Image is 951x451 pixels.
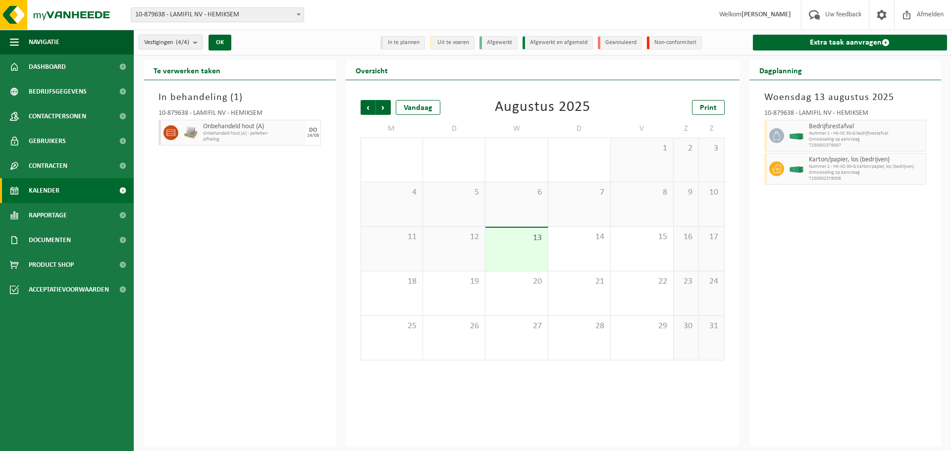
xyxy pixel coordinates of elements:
span: Acceptatievoorwaarden [29,277,109,302]
span: 19 [428,276,480,287]
span: Documenten [29,228,71,252]
span: 1 [616,143,668,154]
span: Volgende [376,100,391,115]
span: 16 [679,232,693,243]
span: Nummer 1 - HK-XC 30-G bedrijfsrestafval [809,131,924,137]
h2: Dagplanning [749,60,812,80]
span: 12 [428,232,480,243]
h2: Te verwerken taken [144,60,230,80]
span: Omwisseling op aanvraag [809,137,924,143]
span: 14 [553,232,605,243]
li: Non-conformiteit [647,36,702,50]
span: Product Shop [29,252,74,277]
h2: Overzicht [346,60,398,80]
span: 1 [234,93,239,102]
div: 10-879638 - LAMIFIL NV - HEMIKSEM [764,110,927,120]
li: Geannuleerd [598,36,642,50]
span: Karton/papier, los (bedrijven) [809,156,924,164]
li: In te plannen [380,36,425,50]
strong: [PERSON_NAME] [741,11,791,18]
span: Nummer 2 - HK-XC-30-G karton/papier, los (bedrijven) [809,164,924,170]
span: Contactpersonen [29,104,86,129]
div: 14/08 [307,133,319,138]
count: (4/4) [176,39,189,46]
span: T250002378008 [809,176,924,182]
span: Omwisseling op aanvraag [809,170,924,176]
h3: Woensdag 13 augustus 2025 [764,90,927,105]
span: Gebruikers [29,129,66,153]
span: 4 [366,187,418,198]
span: 9 [679,187,693,198]
span: 22 [616,276,668,287]
span: 18 [366,276,418,287]
span: 2 [679,143,693,154]
span: Print [700,104,717,112]
span: 11 [366,232,418,243]
li: Afgewerkt [479,36,518,50]
td: V [611,120,673,138]
td: Z [699,120,724,138]
img: HK-XC-30-GN-00 [789,132,804,140]
span: 25 [366,321,418,332]
span: 10-879638 - LAMIFIL NV - HEMIKSEM [131,8,304,22]
span: 6 [490,187,542,198]
span: Contracten [29,153,67,178]
span: 23 [679,276,693,287]
td: D [548,120,611,138]
span: Afhaling [203,137,304,143]
td: D [423,120,485,138]
td: M [361,120,423,138]
span: Bedrijfsrestafval [809,123,924,131]
div: DO [309,127,317,133]
li: Afgewerkt en afgemeld [523,36,593,50]
span: 29 [616,321,668,332]
span: 20 [490,276,542,287]
span: Navigatie [29,30,59,54]
a: Print [692,100,725,115]
td: Z [674,120,699,138]
span: 30 [679,321,693,332]
span: Dashboard [29,54,66,79]
span: Rapportage [29,203,67,228]
span: Kalender [29,178,59,203]
span: Onbehandeld hout (A) [203,123,304,131]
button: Vestigingen(4/4) [139,35,203,50]
span: Onbehandeld hout (A) - palletten [203,131,304,137]
span: 8 [616,187,668,198]
a: Extra taak aanvragen [753,35,948,50]
span: 17 [704,232,719,243]
img: HK-XC-30-GN-00 [789,165,804,173]
span: Vestigingen [144,35,189,50]
h3: In behandeling ( ) [158,90,321,105]
span: T250002378007 [809,143,924,149]
span: 10-879638 - LAMIFIL NV - HEMIKSEM [131,7,304,22]
span: 28 [553,321,605,332]
div: 10-879638 - LAMIFIL NV - HEMIKSEM [158,110,321,120]
span: Vorige [361,100,375,115]
span: 10 [704,187,719,198]
span: 24 [704,276,719,287]
span: 3 [704,143,719,154]
span: 15 [616,232,668,243]
span: 21 [553,276,605,287]
div: Vandaag [396,100,440,115]
span: 27 [490,321,542,332]
span: 26 [428,321,480,332]
span: Bedrijfsgegevens [29,79,87,104]
img: LP-PA-00000-WDN-11 [183,125,198,140]
span: 7 [553,187,605,198]
button: OK [209,35,231,50]
div: Augustus 2025 [495,100,590,115]
span: 31 [704,321,719,332]
span: 13 [490,233,542,244]
td: W [485,120,548,138]
span: 5 [428,187,480,198]
li: Uit te voeren [430,36,475,50]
